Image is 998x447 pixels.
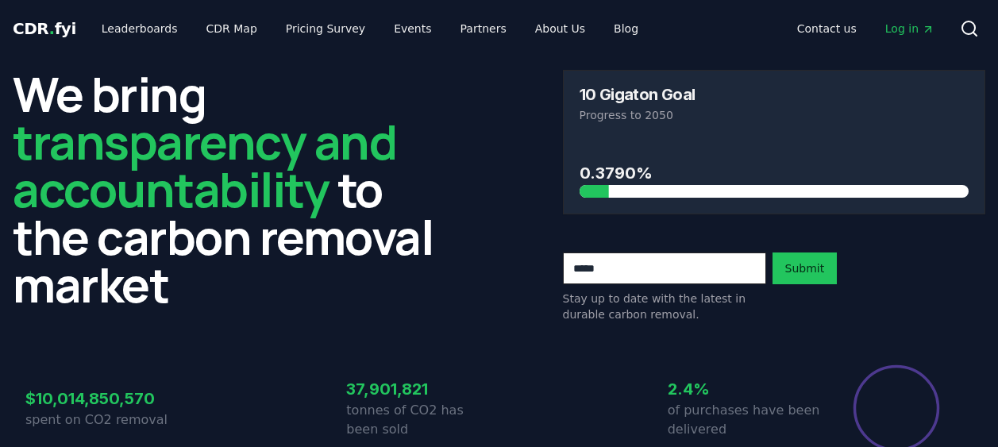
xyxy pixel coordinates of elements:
[784,14,869,43] a: Contact us
[873,14,947,43] a: Log in
[13,19,76,38] span: CDR fyi
[89,14,651,43] nav: Main
[784,14,947,43] nav: Main
[49,19,55,38] span: .
[13,17,76,40] a: CDR.fyi
[601,14,651,43] a: Blog
[13,109,396,222] span: transparency and accountability
[563,291,766,322] p: Stay up to date with the latest in durable carbon removal.
[346,401,499,439] p: tonnes of CO2 has been sold
[580,161,969,185] h3: 0.3790%
[580,87,696,102] h3: 10 Gigaton Goal
[580,107,969,123] p: Progress to 2050
[381,14,444,43] a: Events
[194,14,270,43] a: CDR Map
[773,252,838,284] button: Submit
[522,14,598,43] a: About Us
[346,377,499,401] h3: 37,901,821
[13,70,436,308] h2: We bring to the carbon removal market
[25,387,178,410] h3: $10,014,850,570
[668,401,820,439] p: of purchases have been delivered
[89,14,191,43] a: Leaderboards
[448,14,519,43] a: Partners
[25,410,178,430] p: spent on CO2 removal
[668,377,820,401] h3: 2.4%
[273,14,378,43] a: Pricing Survey
[885,21,934,37] span: Log in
